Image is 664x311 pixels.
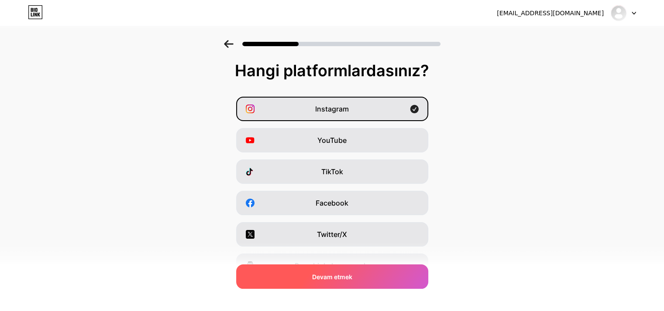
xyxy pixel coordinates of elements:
font: Bana bir kahve ısmarla [295,261,369,270]
font: Facebook [316,199,348,207]
font: [EMAIL_ADDRESS][DOMAIN_NAME] [497,10,604,17]
font: Snapchat [316,293,348,301]
font: YouTube [317,136,347,145]
img: celalbuhan [610,5,627,21]
font: Instagram [315,105,349,113]
font: Twitter/X [317,230,347,239]
font: TikTok [321,167,343,176]
font: Hangi platformlardasınız? [235,61,429,80]
font: Devam etmek [312,273,352,281]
